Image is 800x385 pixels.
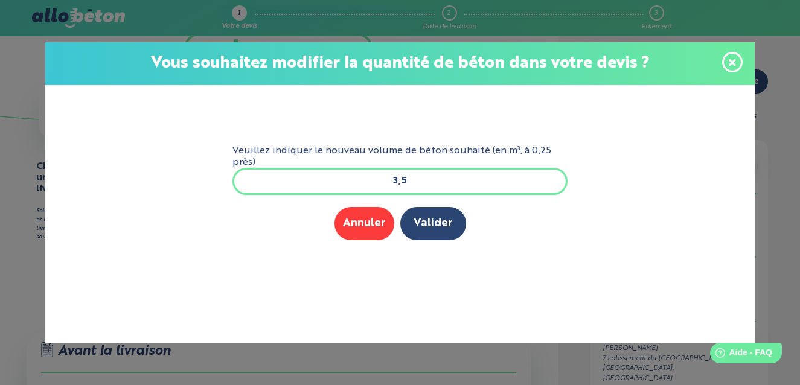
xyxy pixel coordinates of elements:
iframe: Help widget launcher [693,338,787,372]
button: Annuler [334,207,394,240]
input: xxx [232,168,568,194]
p: Vous souhaitez modifier la quantité de béton dans votre devis ? [57,54,743,73]
button: Valider [400,207,466,240]
label: Veuillez indiquer le nouveau volume de béton souhaité (en m³, à 0,25 près) [232,145,568,168]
